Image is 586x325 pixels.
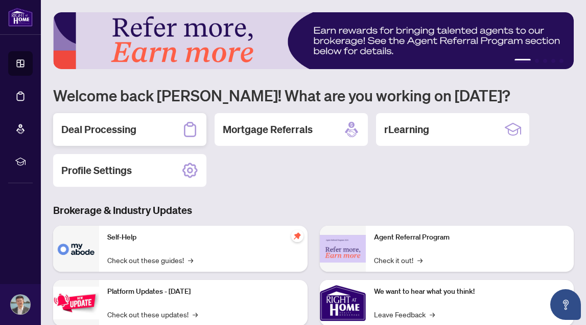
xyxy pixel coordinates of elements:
img: Profile Icon [11,295,30,314]
img: Slide 0 [53,12,574,69]
a: Check out these guides!→ [107,254,193,266]
button: 2 [535,59,539,63]
a: Check out these updates!→ [107,309,198,320]
p: Agent Referral Program [374,232,566,243]
button: 3 [543,59,547,63]
img: Agent Referral Program [320,235,366,263]
h2: Deal Processing [61,122,136,137]
p: Platform Updates - [DATE] [107,286,299,297]
span: pushpin [291,230,303,242]
img: Self-Help [53,226,99,272]
span: → [430,309,435,320]
a: Check it out!→ [374,254,423,266]
img: logo [8,8,33,27]
button: Open asap [550,289,581,320]
h2: rLearning [384,122,429,137]
button: 1 [514,59,531,63]
h1: Welcome back [PERSON_NAME]! What are you working on [DATE]? [53,85,574,105]
p: Self-Help [107,232,299,243]
h3: Brokerage & Industry Updates [53,203,574,218]
button: 5 [559,59,564,63]
img: Platform Updates - July 21, 2025 [53,287,99,319]
h2: Profile Settings [61,163,132,178]
a: Leave Feedback→ [374,309,435,320]
button: 4 [551,59,555,63]
p: We want to hear what you think! [374,286,566,297]
span: → [193,309,198,320]
span: → [417,254,423,266]
h2: Mortgage Referrals [223,122,313,137]
span: → [188,254,193,266]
